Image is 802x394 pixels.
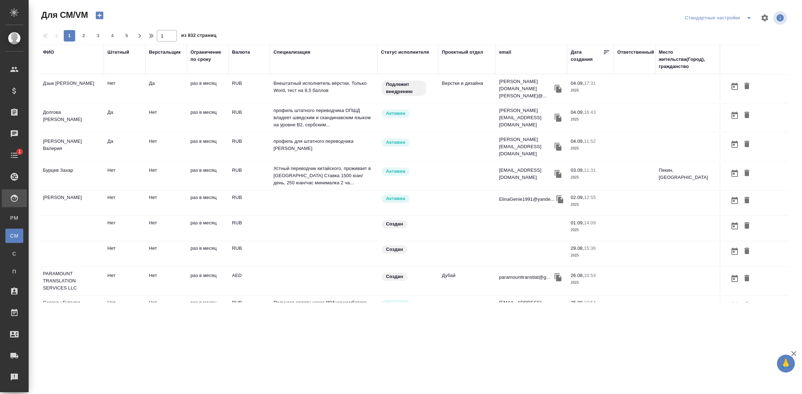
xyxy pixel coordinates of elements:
p: 2025 [571,201,610,208]
button: Удалить [741,272,753,285]
td: Нет [104,76,145,101]
div: Ответственный [617,49,654,56]
td: [PERSON_NAME] [39,190,104,215]
td: AED [228,268,270,293]
p: 11:31 [584,167,596,173]
p: [PERSON_NAME][DOMAIN_NAME][PERSON_NAME]@... [499,78,553,99]
p: Активен [386,300,405,307]
button: 2 [78,30,90,42]
td: раз в месяц [187,216,228,241]
td: Нет [145,163,187,188]
p: 16:43 [584,110,596,115]
td: Нет [145,268,187,293]
td: PARAMOUNT TRANSLATION SERVICES LLC [39,267,104,295]
button: 🙏 [777,355,795,373]
button: Скопировать [553,301,564,312]
button: Скопировать [555,194,565,205]
div: Специализация [274,49,310,56]
button: Скопировать [553,83,564,94]
button: Удалить [741,194,753,207]
td: Нет [104,163,145,188]
td: Бурцев Захар [39,163,104,188]
td: раз в месяц [187,296,228,321]
td: Да [104,134,145,159]
p: Создан [386,246,403,253]
button: Открыть календарь загрузки [729,167,741,180]
button: Открыть календарь загрузки [729,109,741,122]
div: email [499,49,511,56]
td: Долгова [PERSON_NAME] [39,105,104,130]
td: Нет [145,105,187,130]
p: Подлежит внедрению [386,81,422,95]
p: 2025 [571,174,610,181]
div: Свежая кровь: на первые 3 заказа по тематике ставь редактора и фиксируй оценки [381,80,435,97]
td: Дубай [438,268,496,293]
p: 04.09, [571,81,584,86]
p: Получает оплату через **[Ишмухамбетова [PERSON_NAME]]([URL][DOMAIN_NAME].. [274,299,374,313]
td: RUB [228,241,270,266]
td: раз в месяц [187,268,228,293]
p: [EMAIL_ADDRESS][DOMAIN_NAME] [499,167,553,181]
td: Нет [104,190,145,215]
td: Нет [145,241,187,266]
button: Открыть календарь загрузки [729,194,741,207]
button: Скопировать [553,141,564,152]
p: 2025 [571,227,610,234]
button: Скопировать [553,169,564,179]
span: С [9,250,20,257]
p: 18:54 [584,300,596,305]
p: 10:54 [584,273,596,278]
div: Рядовой исполнитель: назначай с учетом рейтинга [381,194,435,204]
span: 4 [107,32,118,39]
p: 26.08, [571,273,584,278]
span: 🙏 [780,356,792,371]
p: 02.09, [571,195,584,200]
a: С [5,247,23,261]
td: RUB [228,296,270,321]
span: 3 [92,32,104,39]
p: [EMAIL_ADDRESS][DOMAIN_NAME] [499,299,553,313]
div: Рядовой исполнитель: назначай с учетом рейтинга [381,109,435,118]
p: 17:31 [584,81,596,86]
td: раз в месяц [187,241,228,266]
td: раз в месяц [187,76,228,101]
p: 2025 [571,252,610,259]
button: Открыть календарь загрузки [729,80,741,93]
td: Нет [104,296,145,321]
p: Создан [386,220,403,228]
td: Нет [145,190,187,215]
div: Статус исполнителя [381,49,429,56]
span: Настроить таблицу [756,9,773,26]
p: Внештатный исполнитель вёрстки. Только Word, тест на 8,5 баллов [274,80,374,94]
button: Открыть календарь загрузки [729,272,741,285]
div: Рядовой исполнитель: назначай с учетом рейтинга [381,138,435,147]
p: ElinaGenie1991@yande... [499,196,555,203]
button: Скопировать [553,272,564,283]
div: Место жительства(Город), гражданство [659,49,716,70]
td: Нет [104,268,145,293]
p: 11:52 [584,138,596,144]
div: Ограничение по сроку [190,49,225,63]
p: Активен [386,139,405,146]
p: [PERSON_NAME][EMAIL_ADDRESS][DOMAIN_NAME] [499,136,553,157]
td: RUB [228,216,270,241]
span: П [9,268,20,275]
button: Открыть календарь загрузки [729,299,741,312]
button: Создать [91,9,108,21]
p: 03.09, [571,167,584,173]
button: Удалить [741,138,753,151]
span: из 832 страниц [181,31,216,42]
td: раз в месяц [187,105,228,130]
td: раз в месяц [187,190,228,215]
p: 2025 [571,145,610,152]
p: Активен [386,110,405,117]
a: 1 [2,146,27,164]
p: Активен [386,195,405,202]
span: 2 [78,32,90,39]
td: раз в месяц [187,163,228,188]
button: Открыть календарь загрузки [729,245,741,258]
p: 2025 [571,279,610,286]
p: 04.09, [571,110,584,115]
td: RUB [228,105,270,130]
button: Скопировать [553,112,564,123]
